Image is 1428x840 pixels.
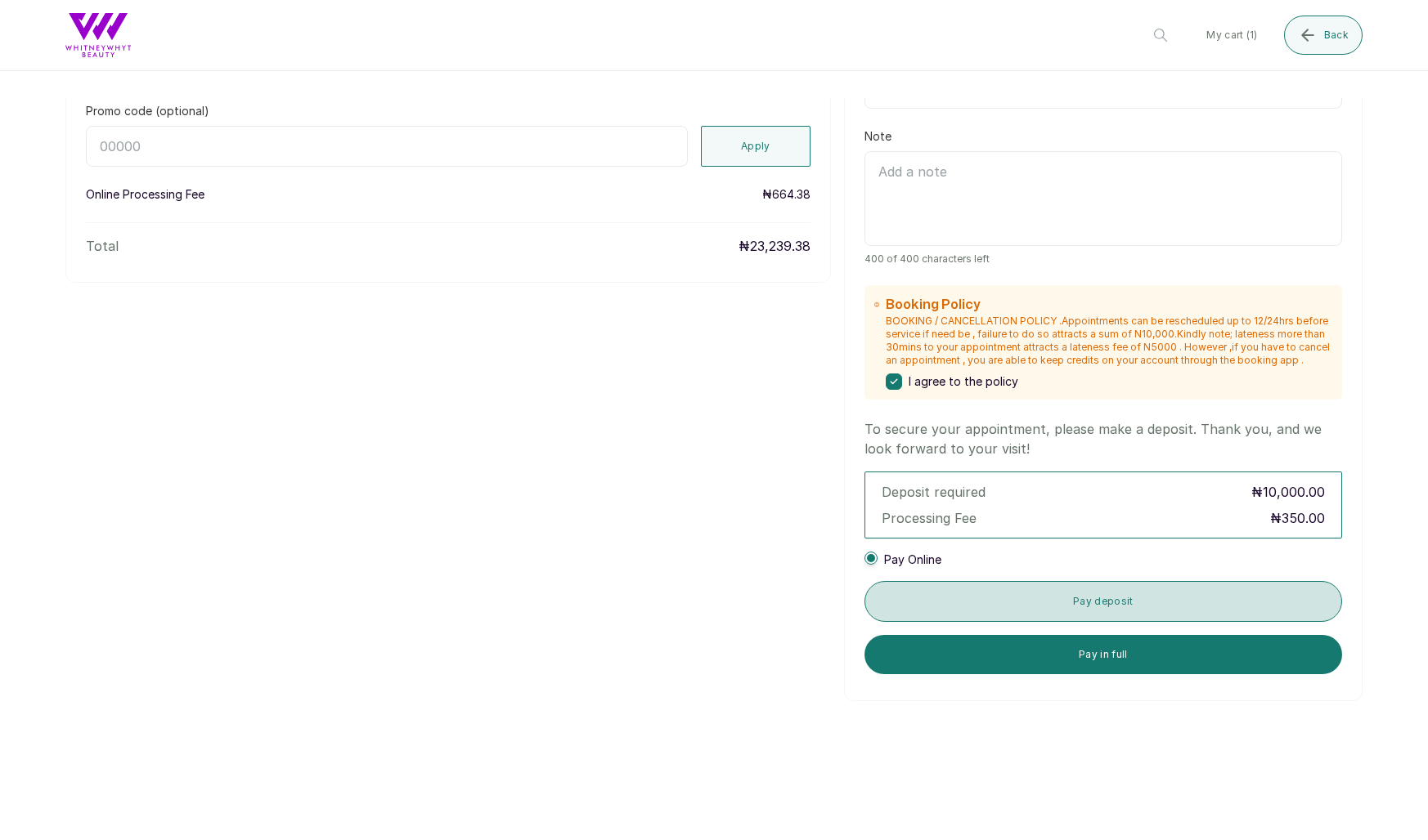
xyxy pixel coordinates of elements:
p: ₦ [762,186,811,203]
span: ₦10,000.00 [1251,482,1325,502]
h2: Booking Policy [886,295,1332,315]
span: 400 of 400 characters left [864,252,1342,266]
p: Processing Fee [882,508,977,528]
button: Apply [701,126,811,167]
button: Pay in full [864,635,1342,674]
button: Pay deposit [864,581,1342,622]
span: ₦350.00 [1270,508,1325,528]
p: BOOKING / CANCELLATION POLICY .Appointments can be rescheduled up to 12/24hrs before service if n... [886,315,1332,367]
p: ₦23,239.38 [739,236,811,256]
button: Back [1284,16,1363,55]
span: 664.38 [772,187,811,201]
p: To secure your appointment, please make a deposit. Thank you, and we look forward to your visit! [864,419,1342,458]
button: My cart (1) [1193,16,1270,55]
label: Note [864,128,891,145]
p: Deposit required [882,482,986,502]
p: Total [86,236,119,256]
label: Promo code (optional) [86,103,209,119]
span: I agree to the policy [909,373,1018,390]
input: 00000 [86,126,688,167]
p: Online Processing Fee [86,186,204,203]
span: Pay Online [884,552,941,568]
span: Back [1324,29,1349,42]
img: business logo [65,13,131,57]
